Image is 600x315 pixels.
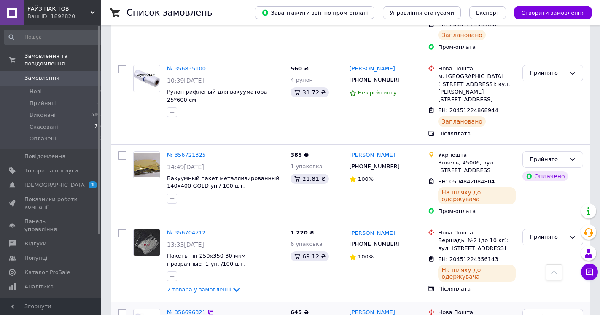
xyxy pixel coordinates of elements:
div: Заплановано [438,30,486,40]
div: м. [GEOGRAPHIC_DATA] ([STREET_ADDRESS]: вул. [PERSON_NAME][STREET_ADDRESS] [438,73,516,103]
span: Управління статусами [390,10,454,16]
span: ЕН: 0504842084804 [438,178,495,185]
div: Бершадь, №2 (до 10 кг): вул. [STREET_ADDRESS] [438,237,516,252]
span: ЕН: 20451224356143 [438,256,498,262]
div: [PHONE_NUMBER] [348,239,401,250]
div: Ковель, 45006, вул. [STREET_ADDRESS] [438,159,516,174]
a: 2 товара у замовленні [167,286,242,293]
button: Чат з покупцем [581,264,598,280]
div: Пром-оплата [438,43,516,51]
span: 0 [100,88,103,95]
span: Показники роботи компанії [24,196,78,211]
div: 69.12 ₴ [291,251,329,261]
span: Прийняті [30,100,56,107]
div: 31.72 ₴ [291,87,329,97]
span: 5808 [91,111,103,119]
a: Фото товару [133,65,160,92]
span: Оплачені [30,135,56,143]
div: Післяплата [438,130,516,137]
a: [PERSON_NAME] [350,229,395,237]
div: [PHONE_NUMBER] [348,75,401,86]
div: [PHONE_NUMBER] [348,161,401,172]
span: 100% [358,253,374,260]
button: Створити замовлення [514,6,592,19]
span: 1 упаковка [291,163,323,170]
span: 6 упаковка [291,241,323,247]
span: 13:33[DATE] [167,241,204,248]
div: На шляху до одержувача [438,265,516,282]
span: Скасовані [30,123,58,131]
span: 100% [358,176,374,182]
span: Покупці [24,254,47,262]
span: 10:39[DATE] [167,77,204,84]
div: Нова Пошта [438,229,516,237]
span: Інструменти веб-майстра та SEO [24,298,78,313]
a: № 356721325 [167,152,206,158]
img: Фото товару [134,153,160,178]
span: Відгуки [24,240,46,248]
span: 2 [100,135,103,143]
span: Нові [30,88,42,95]
div: Пром-оплата [438,207,516,215]
div: Укрпошта [438,151,516,159]
span: 14:49[DATE] [167,164,204,170]
span: 1 [89,181,97,188]
img: Фото товару [134,229,160,256]
a: Вакуумный пакет металлизированный 140х400 GOLD уп / 100 шт. [167,175,280,189]
div: Заплановано [438,116,486,127]
a: Рулон рифленый для вакууматора 25*600 см [167,89,267,103]
a: Створити замовлення [506,9,592,16]
span: Експорт [476,10,500,16]
span: Товари та послуги [24,167,78,175]
a: [PERSON_NAME] [350,151,395,159]
span: Панель управління [24,218,78,233]
a: № 356835100 [167,65,206,72]
div: На шляху до одержувача [438,187,516,204]
button: Управління статусами [383,6,461,19]
div: Ваш ID: 1892820 [27,13,101,20]
span: Каталог ProSale [24,269,70,276]
div: Прийнято [530,155,566,164]
span: 37 [97,100,103,107]
h1: Список замовлень [126,8,212,18]
button: Експорт [469,6,506,19]
span: ЕН: 20451224949042 [438,21,498,27]
span: [DEMOGRAPHIC_DATA] [24,181,87,189]
span: 385 ₴ [291,152,309,158]
span: Повідомлення [24,153,65,160]
span: РАЙЗ-ПАК ТОВ [27,5,91,13]
div: Прийнято [530,233,566,242]
img: Фото товару [134,65,160,92]
span: 560 ₴ [291,65,309,72]
span: 1 220 ₴ [291,229,314,236]
span: Аналітика [24,283,54,291]
div: Прийнято [530,69,566,78]
input: Пошук [4,30,104,45]
a: Фото товару [133,151,160,178]
div: 21.81 ₴ [291,174,329,184]
div: Післяплата [438,285,516,293]
span: 710 [94,123,103,131]
span: Створити замовлення [521,10,585,16]
div: Нова Пошта [438,65,516,73]
div: Оплачено [522,171,568,181]
span: Замовлення та повідомлення [24,52,101,67]
span: Без рейтингу [358,89,397,96]
span: ЕН: 20451224868944 [438,107,498,113]
a: Фото товару [133,229,160,256]
a: Пакеты пп 250х350 30 мкм прозрачные- 1 уп. /100 шт. [167,253,245,267]
a: [PERSON_NAME] [350,65,395,73]
a: № 356704712 [167,229,206,236]
span: Завантажити звіт по пром-оплаті [261,9,368,16]
span: 2 товара у замовленні [167,286,231,293]
span: Замовлення [24,74,59,82]
span: 4 рулон [291,77,313,83]
span: Виконані [30,111,56,119]
button: Завантажити звіт по пром-оплаті [255,6,374,19]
